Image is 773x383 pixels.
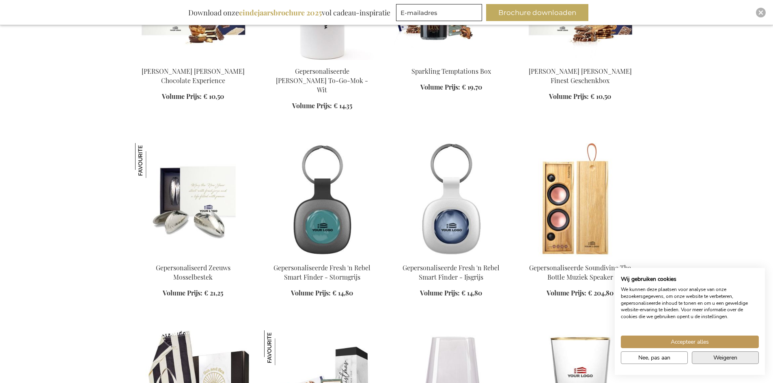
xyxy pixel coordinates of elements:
a: Jules Destrooper Jules' Chocolate Experience [135,57,251,64]
div: Close [756,8,766,17]
a: Volume Prijs: € 14,35 [292,101,352,111]
a: [PERSON_NAME] [PERSON_NAME] Chocolate Experience [142,67,245,85]
span: € 204,80 [588,289,614,297]
img: Gepersonaliseerd Zeeuws Mosselbestek [135,143,170,178]
span: Volume Prijs: [547,289,586,297]
span: € 10,50 [590,92,611,101]
input: E-mailadres [396,4,482,21]
span: Weigeren [713,353,737,362]
img: Personalised Fresh 'n Rebel Smart Finder - Storm Grey [393,143,509,257]
a: Gepersonaliseerde Fresh 'n Rebel Smart Finder - Ijsgrijs [403,263,500,281]
a: Volume Prijs: € 21,25 [163,289,223,298]
button: Brochure downloaden [486,4,588,21]
img: Personalised Soundivine The Bottle Music Speaker [522,143,638,257]
a: [PERSON_NAME] [PERSON_NAME] Finest Geschenkbox [529,67,632,85]
b: eindejaarsbrochure 2025 [239,8,322,17]
a: Gepersonaliseerde Soundivine The Bottle Muziek Speaker [529,263,631,281]
span: Nee, pas aan [638,353,670,362]
span: Volume Prijs: [549,92,589,101]
span: Volume Prijs: [291,289,331,297]
span: Accepteer alles [671,338,709,346]
a: Jules Destrooper Jules' Finest Gift Box Jules Destrooper Jules' Finest Geschenkbox [522,57,638,64]
div: Download onze vol cadeau-inspiratie [185,4,394,21]
form: marketing offers and promotions [396,4,484,24]
a: Personalised Fresh 'n Rebel Smart Finder - Storm Grey [264,253,380,261]
a: Personalised Zeeland Mussel Cutlery Gepersonaliseerd Zeeuws Mosselbestek [135,253,251,261]
a: Gepersonaliseerde Fresh 'n Rebel Smart Finder - Stormgrijs [273,263,370,281]
a: Gepersonaliseerde [PERSON_NAME] To-Go-Mok - Wit [276,67,368,94]
a: Volume Prijs: € 14,80 [291,289,353,298]
a: Sparkling Temptations Bpx Sparkling Temptations Box [393,57,509,64]
img: Personalised Zeeland Mussel Cutlery [135,143,251,257]
span: € 14,35 [334,101,352,110]
a: Gepersonaliseerd Zeeuws Mosselbestek [156,263,230,281]
img: Close [758,10,763,15]
span: Volume Prijs: [163,289,202,297]
h2: Wij gebruiken cookies [621,276,759,283]
img: The Perfect Temptations Box [264,330,299,365]
button: Pas cookie voorkeuren aan [621,351,688,364]
a: Volume Prijs: € 14,80 [420,289,482,298]
span: Volume Prijs: [292,101,332,110]
p: We kunnen deze plaatsen voor analyse van onze bezoekersgegevens, om onze website te verbeteren, g... [621,286,759,320]
a: Sparkling Temptations Box [411,67,491,75]
a: Personalised Fresh 'n Rebel Smart Finder - Storm Grey [393,253,509,261]
span: € 21,25 [204,289,223,297]
span: € 19,70 [462,83,482,91]
span: € 14,80 [332,289,353,297]
a: Personalised Otis Thermo To-Go-Mug [264,57,380,64]
a: Volume Prijs: € 10,50 [549,92,611,101]
button: Accepteer alle cookies [621,336,759,348]
a: Volume Prijs: € 204,80 [547,289,614,298]
button: Alle cookies weigeren [692,351,759,364]
span: € 14,80 [461,289,482,297]
a: Volume Prijs: € 19,70 [420,83,482,92]
span: Volume Prijs: [420,289,460,297]
span: Volume Prijs: [420,83,460,91]
img: Personalised Fresh 'n Rebel Smart Finder - Storm Grey [264,143,380,257]
a: Personalised Soundivine The Bottle Music Speaker [522,253,638,261]
span: Volume Prijs: [162,92,202,101]
a: Volume Prijs: € 10,50 [162,92,224,101]
span: € 10,50 [203,92,224,101]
